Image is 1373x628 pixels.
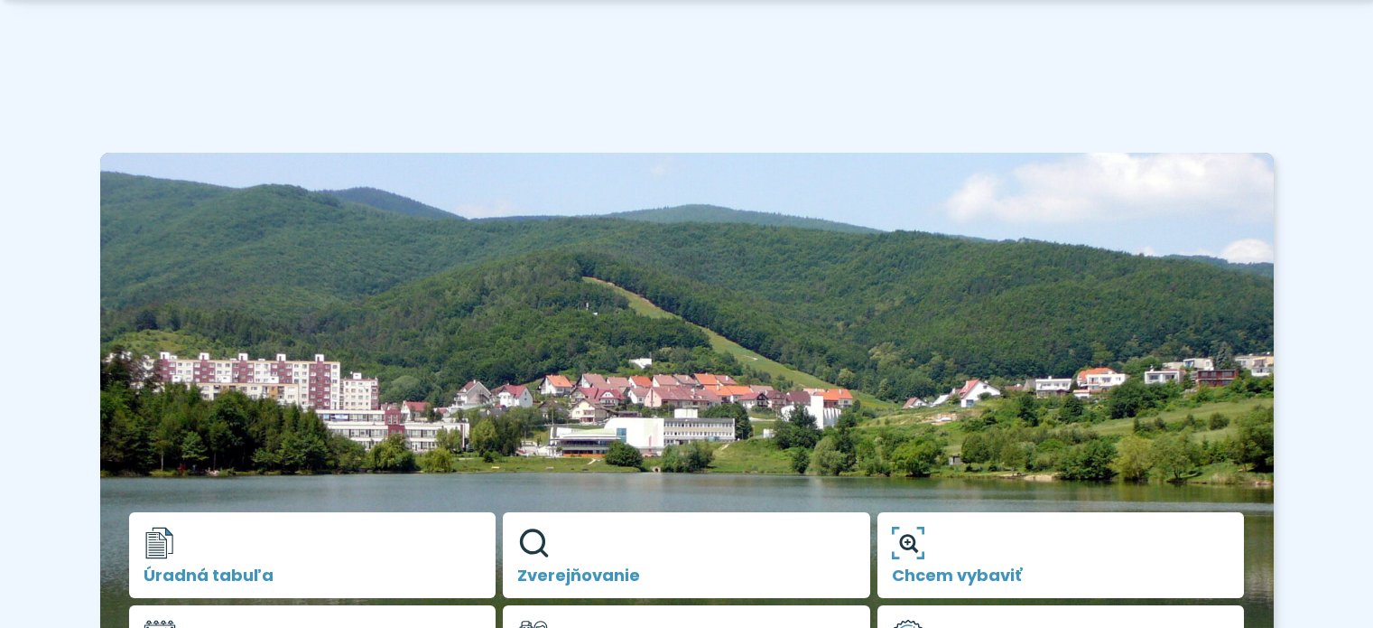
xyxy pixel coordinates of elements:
a: Chcem vybaviť [877,512,1245,599]
span: Úradná tabuľa [144,567,482,585]
a: Zverejňovanie [503,512,870,599]
span: Chcem vybaviť [892,567,1230,585]
span: Zverejňovanie [517,567,856,585]
a: Úradná tabuľa [129,512,496,599]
